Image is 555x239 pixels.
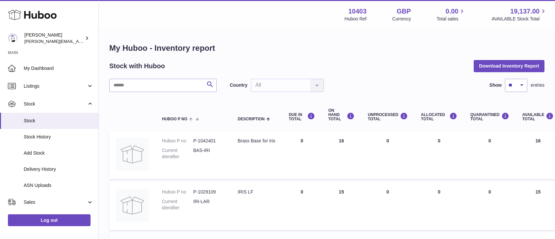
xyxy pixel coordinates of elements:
span: [PERSON_NAME][EMAIL_ADDRESS][DOMAIN_NAME] [24,39,132,44]
strong: GBP [397,7,411,16]
dt: Huboo P no [162,138,193,144]
div: ON HAND Total [328,108,355,122]
dt: Huboo P no [162,189,193,195]
td: 16 [322,131,361,179]
span: Huboo P no [162,117,187,121]
td: 0 [361,182,414,230]
dt: Current identifier [162,147,193,160]
span: Stock [24,101,87,107]
dd: BAS-IRI [193,147,225,160]
span: Delivery History [24,166,93,172]
div: DUE IN TOTAL [289,112,315,121]
dd: P-1042401 [193,138,225,144]
dt: Current identifier [162,198,193,211]
div: Currency [392,16,411,22]
label: Country [230,82,248,88]
h1: My Huboo - Inventory report [109,43,544,53]
span: Listings [24,83,87,89]
span: 0.00 [446,7,459,16]
button: Download Inventory Report [474,60,544,72]
div: QUARANTINED Total [470,112,509,121]
a: 0.00 Total sales [436,7,466,22]
span: Add Stock [24,150,93,156]
span: ASN Uploads [24,182,93,189]
strong: 10403 [348,7,367,16]
td: 0 [282,182,322,230]
img: product image [116,138,149,171]
a: 19,137.00 AVAILABLE Stock Total [491,7,547,22]
td: 0 [414,182,464,230]
dd: P-1029109 [193,189,225,195]
span: Stock [24,118,93,124]
label: Show [489,82,502,88]
span: Description [238,117,265,121]
div: Brass Base for Iris [238,138,276,144]
img: product image [116,189,149,222]
td: 0 [361,131,414,179]
span: Stock History [24,134,93,140]
span: Sales [24,199,87,205]
span: 19,137.00 [510,7,540,16]
div: ALLOCATED Total [421,112,457,121]
span: 0 [489,138,491,143]
div: UNPROCESSED Total [368,112,408,121]
div: [PERSON_NAME] [24,32,84,45]
div: IRIS LF [238,189,276,195]
dd: IRI-LAR [193,198,225,211]
td: 0 [282,131,322,179]
span: entries [531,82,544,88]
div: Huboo Ref [345,16,367,22]
img: keval@makerscabinet.com [8,33,18,43]
a: Log out [8,214,91,226]
span: AVAILABLE Stock Total [491,16,547,22]
h2: Stock with Huboo [109,62,165,71]
span: Total sales [436,16,466,22]
span: My Dashboard [24,65,93,72]
td: 15 [322,182,361,230]
div: AVAILABLE Total [522,112,554,121]
td: 0 [414,131,464,179]
span: 0 [489,189,491,194]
